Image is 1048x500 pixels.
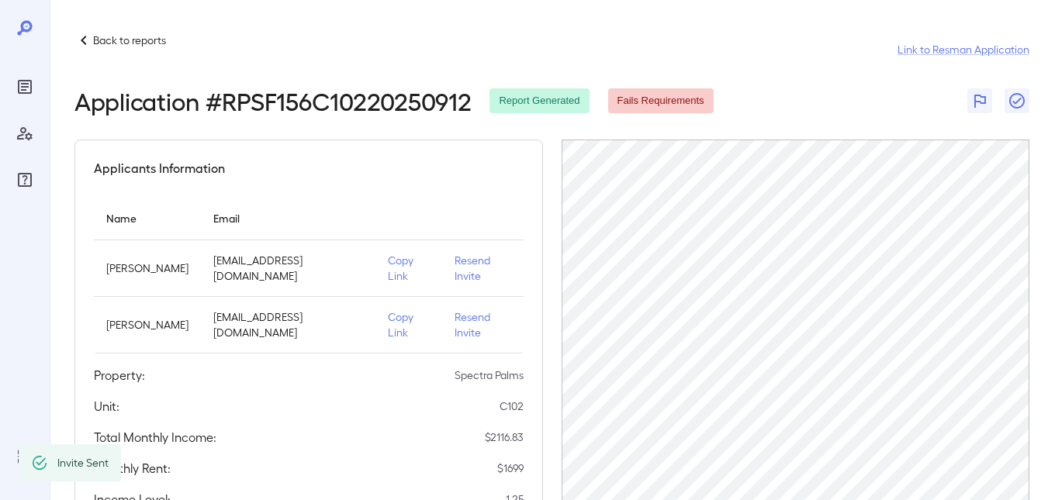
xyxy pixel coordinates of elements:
[94,196,524,353] table: simple table
[213,253,363,284] p: [EMAIL_ADDRESS][DOMAIN_NAME]
[94,366,145,384] h5: Property:
[94,196,201,240] th: Name
[93,33,166,48] p: Back to reports
[898,42,1029,57] a: Link to Resman Application
[201,196,375,240] th: Email
[388,309,430,340] p: Copy Link
[74,87,471,115] h2: Application # RPSF156C10220250912
[94,397,119,416] h5: Unit:
[94,459,171,478] h5: Monthly Rent:
[12,167,37,192] div: FAQ
[94,428,216,447] h5: Total Monthly Income:
[106,260,189,276] p: [PERSON_NAME]
[455,253,511,284] p: Resend Invite
[455,309,511,340] p: Resend Invite
[213,309,363,340] p: [EMAIL_ADDRESS][DOMAIN_NAME]
[12,121,37,146] div: Manage Users
[500,398,524,414] p: C102
[1005,88,1029,113] button: Close Report
[497,460,524,476] p: $ 1699
[489,94,589,109] span: Report Generated
[967,88,992,113] button: Flag Report
[388,253,430,284] p: Copy Link
[57,449,109,477] div: Invite Sent
[608,94,714,109] span: Fails Requirements
[455,367,524,383] p: Spectra Palms
[94,159,225,178] h5: Applicants Information
[12,444,37,469] div: Log Out
[12,74,37,99] div: Reports
[485,429,524,445] p: $ 2116.83
[106,317,189,333] p: [PERSON_NAME]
